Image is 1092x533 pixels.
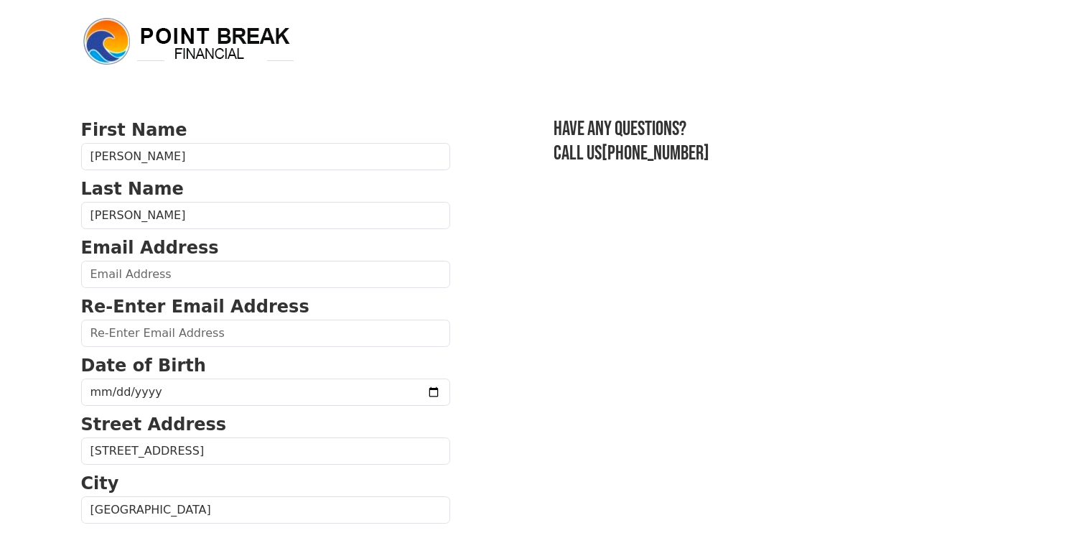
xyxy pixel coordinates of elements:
strong: Re-Enter Email Address [81,297,309,317]
strong: Date of Birth [81,356,206,376]
input: City [81,496,450,524]
img: logo.png [81,16,297,68]
h3: Call us [554,142,1012,166]
input: Email Address [81,261,450,288]
strong: City [81,473,119,493]
input: Street Address [81,437,450,465]
strong: Street Address [81,414,227,435]
input: Last Name [81,202,450,229]
strong: Email Address [81,238,219,258]
input: Re-Enter Email Address [81,320,450,347]
strong: First Name [81,120,187,140]
input: First Name [81,143,450,170]
a: [PHONE_NUMBER] [602,142,709,165]
h3: Have any questions? [554,117,1012,142]
strong: Last Name [81,179,184,199]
